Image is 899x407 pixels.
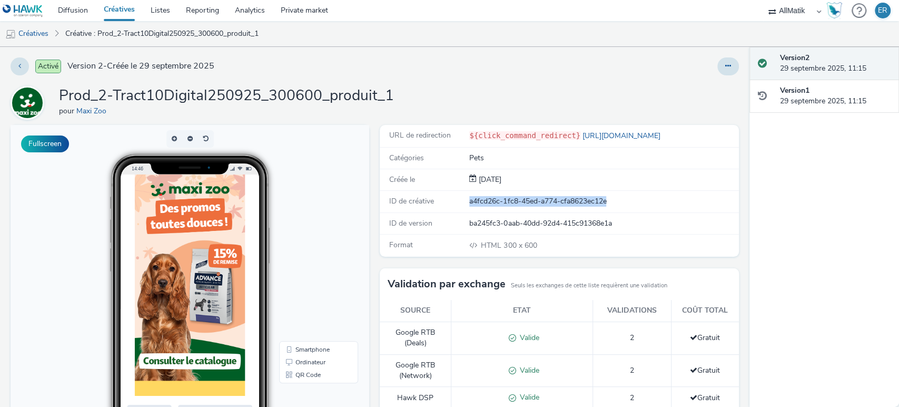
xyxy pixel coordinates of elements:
[59,86,394,106] h1: Prod_2-Tract10Digital250925_300600_produit_1
[690,333,720,343] span: Gratuit
[469,218,737,229] div: ba245fc3-0aab-40dd-92d4-415c91368e1a
[21,135,69,152] button: Fullscreen
[826,2,842,19] img: Hawk Academy
[389,240,413,250] span: Format
[380,322,451,354] td: Google RTB (Deals)
[630,365,634,375] span: 2
[511,282,667,290] small: Seuls les exchanges de cette liste requièrent une validation
[60,21,264,46] a: Créative : Prod_2-Tract10Digital250925_300600_produit_1
[469,131,580,140] code: ${click_command_redirect}
[12,88,43,118] img: Maxi Zoo
[5,29,16,40] img: mobile
[690,365,720,375] span: Gratuit
[671,300,738,322] th: Coût total
[480,240,537,250] span: 300 x 600
[3,4,43,17] img: undefined Logo
[380,300,451,322] th: Source
[826,2,846,19] a: Hawk Academy
[389,218,432,228] span: ID de version
[481,240,503,250] span: HTML
[271,231,345,244] li: Ordinateur
[67,60,214,72] span: Version 2 - Créée le 29 septembre 2025
[690,393,720,403] span: Gratuit
[451,300,593,322] th: Etat
[76,106,111,116] a: Maxi Zoo
[469,196,737,207] div: a4fcd26c-1fc8-45ed-a774-cfa8623ec12e
[285,234,315,240] span: Ordinateur
[35,60,61,73] span: Activé
[388,276,506,292] h3: Validation par exchange
[285,221,319,228] span: Smartphone
[11,98,48,108] a: Maxi Zoo
[477,175,501,185] div: Création 29 septembre 2025, 11:15
[477,175,501,185] span: [DATE]
[380,354,451,387] td: Google RTB (Network)
[389,175,415,185] span: Créée le
[271,218,345,231] li: Smartphone
[469,153,737,163] div: Pets
[780,85,891,107] div: 29 septembre 2025, 11:15
[516,333,539,343] span: Valide
[878,3,887,18] div: ER
[59,106,76,116] span: pour
[630,393,634,403] span: 2
[389,153,424,163] span: Catégories
[121,41,133,46] span: 14:46
[285,247,310,253] span: QR Code
[780,53,891,74] div: 29 septembre 2025, 11:15
[516,365,539,375] span: Valide
[389,130,451,140] span: URL de redirection
[271,244,345,256] li: QR Code
[580,131,665,141] a: [URL][DOMAIN_NAME]
[780,53,809,63] strong: Version 2
[389,196,434,206] span: ID de créative
[516,392,539,402] span: Valide
[630,333,634,343] span: 2
[593,300,671,322] th: Validations
[780,85,809,95] strong: Version 1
